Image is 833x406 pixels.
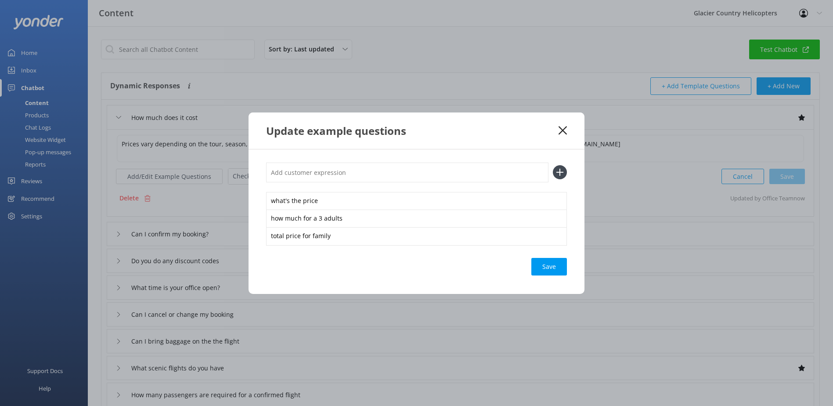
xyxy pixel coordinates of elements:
div: how much for a 3 adults [266,210,567,228]
div: Update example questions [266,123,559,138]
button: Close [559,126,567,135]
input: Add customer expression [266,163,548,182]
div: what's the price [266,192,567,210]
button: Save [531,258,567,275]
div: total price for family [266,227,567,246]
